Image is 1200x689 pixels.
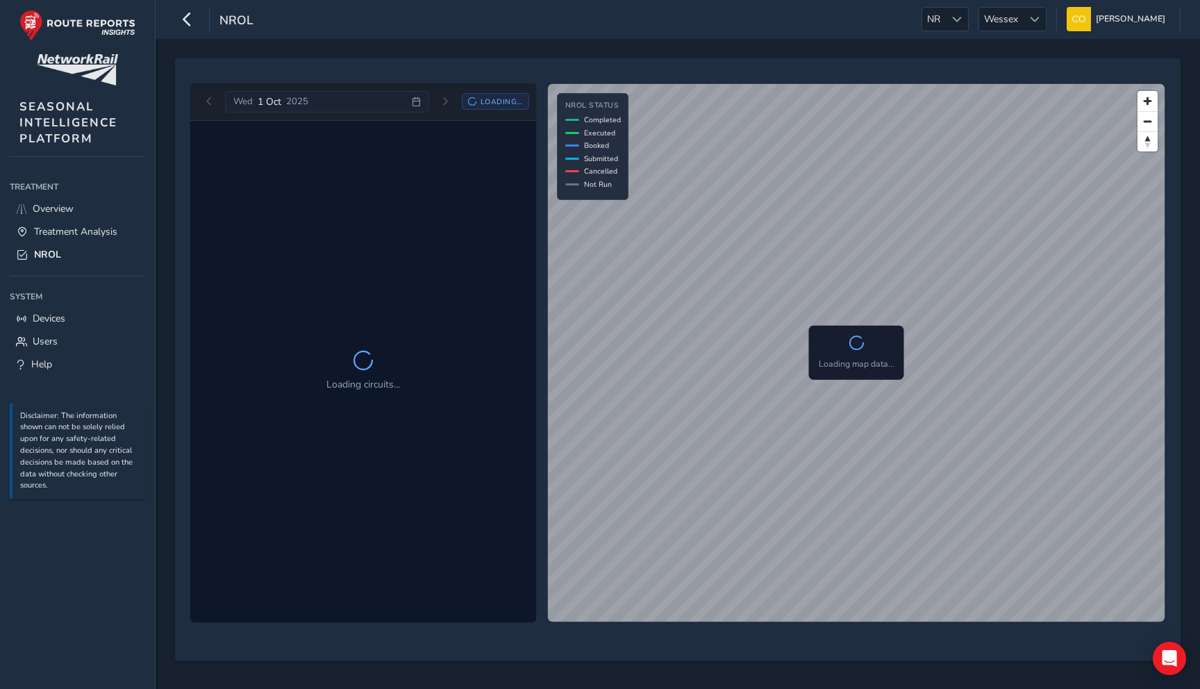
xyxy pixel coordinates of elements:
div: Treatment [10,176,145,197]
button: Zoom out [1137,111,1158,131]
a: Overview [10,197,145,220]
a: Users [10,330,145,353]
span: 2025 [286,95,308,108]
a: NROL [10,243,145,266]
span: Help [31,358,52,371]
span: NR [922,8,945,31]
a: Help [10,353,145,376]
a: Treatment Analysis [10,220,145,243]
span: NROL [219,12,253,31]
h4: NROL Status [565,101,621,110]
span: NROL [34,248,61,261]
span: Loading... [481,97,522,107]
p: Disclaimer: The information shown can not be solely relied upon for any safety-related decisions,... [20,410,138,492]
span: SEASONAL INTELLIGENCE PLATFORM [19,99,117,147]
img: customer logo [37,54,118,85]
a: Devices [10,307,145,330]
span: Wed [233,95,253,108]
span: Users [33,335,58,348]
button: Reset bearing to north [1137,131,1158,151]
span: Completed [584,115,621,125]
p: Loading circuits... [326,377,400,392]
span: Booked [584,140,609,151]
span: Not Run [584,179,612,190]
span: Submitted [584,153,618,164]
p: Loading map data... [819,358,894,370]
button: [PERSON_NAME] [1067,7,1170,31]
div: Open Intercom Messenger [1153,642,1186,675]
span: [PERSON_NAME] [1096,7,1165,31]
span: Treatment Analysis [34,225,117,238]
button: Zoom in [1137,91,1158,111]
img: diamond-layout [1067,7,1091,31]
span: Devices [33,312,65,325]
canvas: Map [548,84,1165,622]
span: Overview [33,202,74,215]
img: rr logo [19,10,135,41]
span: 1 Oct [258,95,281,108]
span: Wessex [979,8,1023,31]
span: Cancelled [584,166,617,176]
span: Executed [584,128,615,138]
div: System [10,286,145,307]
